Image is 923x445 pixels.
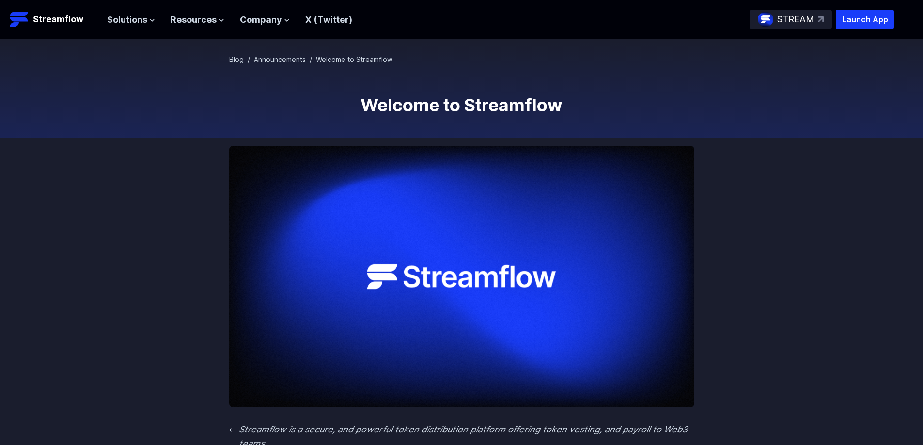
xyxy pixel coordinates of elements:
button: Company [240,13,290,27]
span: / [310,55,312,63]
a: Blog [229,55,244,63]
img: Streamflow Logo [10,10,29,29]
img: Welcome to Streamflow [229,146,694,407]
button: Launch App [836,10,894,29]
span: Welcome to Streamflow [316,55,392,63]
p: STREAM [777,13,814,27]
span: Solutions [107,13,147,27]
a: Streamflow [10,10,97,29]
img: top-right-arrow.svg [818,16,824,22]
span: / [248,55,250,63]
button: Resources [171,13,224,27]
a: X (Twitter) [305,15,352,25]
img: streamflow-logo-circle.png [758,12,773,27]
span: Resources [171,13,217,27]
button: Solutions [107,13,155,27]
a: STREAM [750,10,832,29]
p: Streamflow [33,13,83,26]
h1: Welcome to Streamflow [229,95,694,115]
a: Announcements [254,55,306,63]
span: Company [240,13,282,27]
